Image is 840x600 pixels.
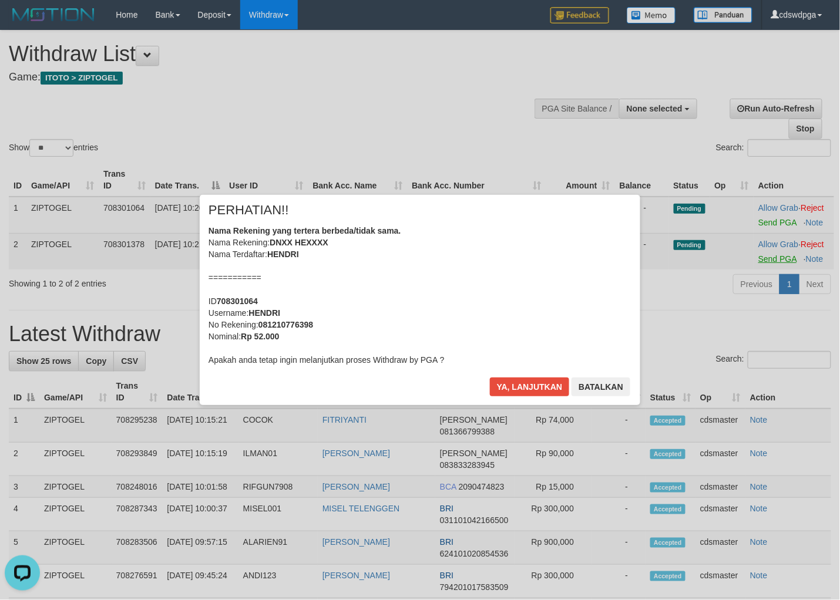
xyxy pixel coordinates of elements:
button: Open LiveChat chat widget [5,5,40,40]
b: DNXX HEXXXX [270,238,328,247]
b: Nama Rekening yang tertera berbeda/tidak sama. [209,226,401,235]
b: HENDRI [248,308,280,318]
button: Ya, lanjutkan [490,377,570,396]
div: Nama Rekening: Nama Terdaftar: =========== ID Username: No Rekening: Nominal: Apakah anda tetap i... [209,225,631,366]
b: Rp 52.000 [241,332,279,341]
b: 708301064 [217,296,258,306]
b: 081210776398 [258,320,313,329]
span: PERHATIAN!! [209,204,289,216]
b: HENDRI [267,250,299,259]
button: Batalkan [572,377,630,396]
